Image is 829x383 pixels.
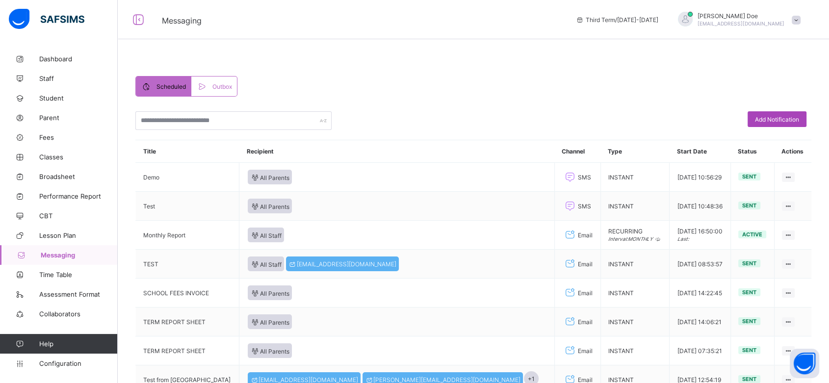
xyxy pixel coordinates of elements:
[136,221,239,250] td: Monthly Report
[136,307,239,336] td: TERM REPORT SHEET
[528,375,535,383] span: + 1
[39,340,117,348] span: Help
[162,16,202,26] span: Messaging
[563,171,577,183] i: SMS Channel
[742,347,756,354] span: Sent
[250,173,289,181] span: All Parents
[136,250,239,279] td: TEST
[250,231,282,239] span: All Staff
[698,12,784,20] span: [PERSON_NAME] Doe
[563,229,577,241] i: Email Channel
[742,202,756,209] span: Sent
[39,94,118,102] span: Student
[576,16,658,24] span: session/term information
[578,203,591,210] span: SMS
[136,163,239,192] td: Demo
[600,140,670,163] th: Type
[600,336,670,365] td: INSTANT
[136,336,239,365] td: TERM REPORT SHEET
[554,140,600,163] th: Channel
[668,12,805,28] div: JohnDoe
[677,236,689,242] i: Last:
[578,347,593,355] span: Email
[250,318,289,326] span: All Parents
[250,260,282,268] span: All Staff
[742,318,756,325] span: Sent
[136,192,239,221] td: Test
[136,279,239,307] td: SCHOOL FEES INVOICE
[250,202,289,210] span: All Parents
[39,359,117,367] span: Configuration
[730,140,774,163] th: Status
[670,221,730,250] td: [DATE] 16:50:00
[755,116,799,123] span: Add Notification
[156,83,186,90] span: Scheduled
[742,376,756,383] span: Sent
[670,307,730,336] td: [DATE] 14:06:21
[742,289,756,296] span: Sent
[742,173,756,180] span: Sent
[250,347,289,355] span: All Parents
[39,271,118,279] span: Time Table
[39,192,118,200] span: Performance Report
[239,140,555,163] th: Recipient
[39,310,118,318] span: Collaborators
[563,345,577,357] i: Email Channel
[742,260,756,267] span: Sent
[600,250,670,279] td: INSTANT
[670,140,730,163] th: Start Date
[670,336,730,365] td: [DATE] 07:35:21
[578,260,593,268] span: Email
[608,236,661,242] i: Interval: MONTHLY
[563,200,577,212] i: SMS Channel
[578,231,593,239] span: Email
[790,349,819,378] button: Open asap
[670,250,730,279] td: [DATE] 08:53:57
[39,173,118,180] span: Broadsheet
[41,251,118,259] span: Messaging
[698,21,784,26] span: [EMAIL_ADDRESS][DOMAIN_NAME]
[39,114,118,122] span: Parent
[578,318,593,326] span: Email
[250,289,289,297] span: All Parents
[39,290,118,298] span: Assessment Format
[742,231,762,238] span: Active
[39,212,118,220] span: CBT
[600,221,670,250] td: RECURRING
[563,287,577,299] i: Email Channel
[39,133,118,141] span: Fees
[39,231,118,239] span: Lesson Plan
[600,163,670,192] td: INSTANT
[578,289,593,297] span: Email
[563,316,577,328] i: Email Channel
[9,9,84,29] img: safsims
[39,75,118,82] span: Staff
[600,279,670,307] td: INSTANT
[563,258,577,270] i: Email Channel
[288,260,396,268] span: [EMAIL_ADDRESS][DOMAIN_NAME]
[212,83,232,90] span: Outbox
[600,307,670,336] td: INSTANT
[39,55,118,63] span: Dashboard
[670,163,730,192] td: [DATE] 10:56:29
[136,140,239,163] th: Title
[670,279,730,307] td: [DATE] 14:22:45
[670,192,730,221] td: [DATE] 10:48:36
[39,153,118,161] span: Classes
[600,192,670,221] td: INSTANT
[578,174,591,181] span: SMS
[774,140,811,163] th: Actions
